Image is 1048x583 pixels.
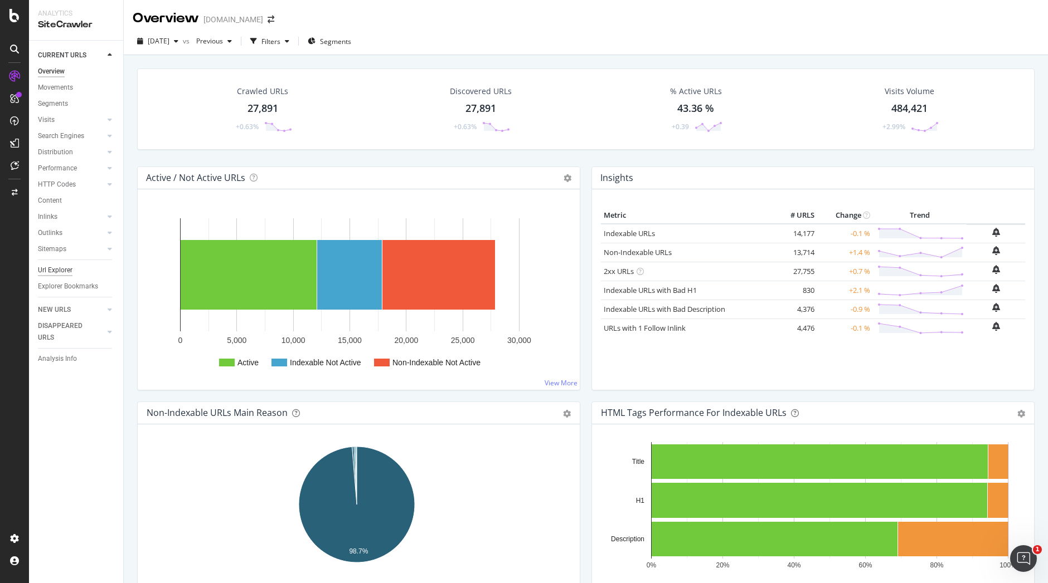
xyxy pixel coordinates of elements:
a: Performance [38,163,104,174]
div: % Active URLs [670,86,722,97]
span: Segments [320,37,351,46]
a: Overview [38,66,115,77]
td: 4,376 [773,300,817,319]
a: Url Explorer [38,264,115,276]
td: +1.4 % [817,243,873,262]
span: 1 [1033,545,1042,554]
a: Outlinks [38,227,104,239]
a: Sitemaps [38,243,104,255]
div: CURRENT URLS [38,50,86,61]
td: +2.1 % [817,281,873,300]
a: 2xx URLs [604,266,634,276]
div: gear [1017,410,1025,418]
svg: A chart. [147,207,571,381]
td: -0.1 % [817,224,873,243]
div: Crawled URLs [237,86,288,97]
div: gear [563,410,571,418]
svg: A chart. [601,442,1021,571]
a: Indexable URLs with Bad H1 [604,285,697,295]
div: arrow-right-arrow-left [268,16,274,23]
div: A chart. [147,442,567,571]
th: # URLS [773,207,817,224]
div: 27,891 [248,101,278,116]
a: Visits [38,114,104,126]
div: [DOMAIN_NAME] [203,14,263,25]
a: View More [545,378,578,388]
text: 0 [178,336,183,345]
a: Indexable URLs with Bad Description [604,304,725,314]
div: Discovered URLs [450,86,512,97]
a: Analysis Info [38,353,115,365]
text: 25,000 [451,336,475,345]
div: NEW URLS [38,304,71,316]
a: Search Engines [38,130,104,142]
td: 14,177 [773,224,817,243]
div: +2.99% [882,122,905,131]
div: Visits Volume [885,86,934,97]
div: bell-plus [992,303,1000,312]
th: Trend [873,207,967,224]
div: +0.63% [236,122,259,131]
td: 13,714 [773,243,817,262]
a: CURRENT URLS [38,50,104,61]
div: HTML Tags Performance for Indexable URLs [601,407,787,418]
div: Movements [38,82,73,94]
a: Content [38,195,115,207]
text: 98.7% [349,547,368,555]
h4: Insights [600,170,633,185]
a: URLs with 1 Follow Inlink [604,323,686,333]
td: 27,755 [773,262,817,281]
button: [DATE] [133,32,183,50]
a: Movements [38,82,115,94]
text: 10,000 [282,336,305,345]
div: Distribution [38,146,73,158]
a: Indexable URLs [604,228,655,238]
a: Distribution [38,146,104,158]
div: Inlinks [38,211,57,223]
button: Segments [303,32,356,50]
div: 484,421 [891,101,928,116]
div: Sitemaps [38,243,66,255]
text: Active [237,358,259,367]
div: +0.39 [672,122,689,131]
div: Overview [38,66,65,77]
div: Performance [38,163,77,174]
div: Search Engines [38,130,84,142]
a: DISAPPEARED URLS [38,320,104,344]
button: Filters [246,32,294,50]
div: Content [38,195,62,207]
div: Overview [133,9,199,28]
div: bell-plus [992,284,1000,293]
div: 27,891 [465,101,496,116]
div: Analysis Info [38,353,77,365]
text: Title [632,458,645,466]
div: Url Explorer [38,264,72,276]
text: 30,000 [507,336,531,345]
text: 40% [787,561,800,569]
div: DISAPPEARED URLS [38,320,94,344]
text: 5,000 [227,336,246,345]
text: 20,000 [394,336,418,345]
text: Indexable Not Active [290,358,361,367]
text: 20% [716,561,729,569]
i: Options [564,174,571,182]
div: SiteCrawler [38,18,114,31]
a: Inlinks [38,211,104,223]
th: Change [817,207,873,224]
text: Non-Indexable Not Active [392,358,481,367]
h4: Active / Not Active URLs [146,170,245,185]
div: Explorer Bookmarks [38,281,98,292]
div: Analytics [38,9,114,18]
div: Outlinks [38,227,62,239]
div: 43.36 % [677,101,714,116]
div: bell-plus [992,322,1000,331]
th: Metric [601,207,773,224]
td: +0.7 % [817,262,873,281]
a: Segments [38,98,115,110]
div: bell-plus [992,246,1000,255]
iframe: Intercom live chat [1010,545,1037,572]
a: Explorer Bookmarks [38,281,115,292]
text: 0% [647,561,657,569]
text: 80% [930,561,943,569]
